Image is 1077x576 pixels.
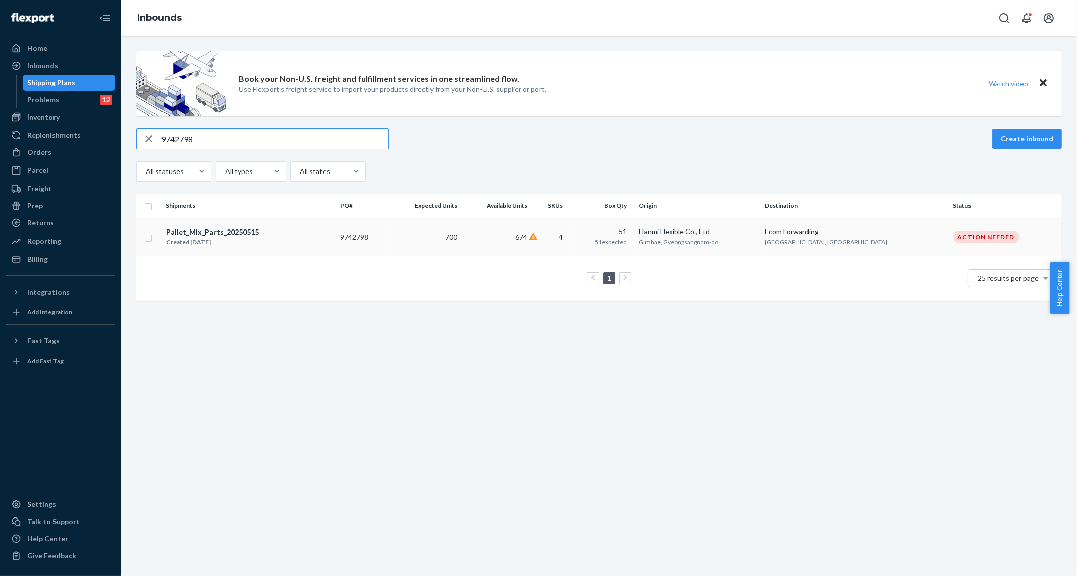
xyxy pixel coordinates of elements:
[166,227,259,237] div: Pallet_Mix_Parts_20250515
[27,112,60,122] div: Inventory
[137,12,182,23] a: Inbounds
[575,226,627,237] div: 51
[27,147,51,157] div: Orders
[27,218,54,228] div: Returns
[161,129,388,149] input: Search inbounds by name, destination, msku...
[6,353,115,369] a: Add Fast Tag
[28,78,76,88] div: Shipping Plans
[461,194,532,218] th: Available Units
[6,109,115,125] a: Inventory
[6,162,115,179] a: Parcel
[6,40,115,56] a: Home
[765,226,945,237] div: Ecom Forwarding
[129,4,190,33] ol: breadcrumbs
[6,233,115,249] a: Reporting
[145,166,146,177] input: All statuses
[515,233,527,241] span: 674
[27,499,56,509] div: Settings
[389,194,461,218] th: Expected Units
[531,194,571,218] th: SKUs
[27,516,80,527] div: Talk to Support
[6,127,115,143] a: Replenishments
[639,226,757,237] div: Hanmi Flexible Co., Ltd
[571,194,635,218] th: Box Qty
[27,308,72,316] div: Add Integration
[6,57,115,74] a: Inbounds
[1039,8,1059,28] button: Open account menu
[27,336,60,346] div: Fast Tags
[23,92,116,108] a: Problems12
[1016,8,1037,28] button: Open notifications
[6,531,115,547] a: Help Center
[299,166,300,177] input: All states
[6,513,115,530] a: Talk to Support
[6,333,115,349] button: Fast Tags
[27,61,58,71] div: Inbounds
[336,194,389,218] th: PO#
[6,548,115,564] button: Give Feedback
[445,233,457,241] span: 700
[635,194,761,218] th: Origin
[23,75,116,91] a: Shipping Plans
[100,95,112,105] div: 12
[605,274,613,282] a: Page 1 is your current page
[761,194,949,218] th: Destination
[27,130,81,140] div: Replenishments
[11,13,54,23] img: Flexport logo
[27,43,47,53] div: Home
[6,215,115,231] a: Returns
[239,84,546,94] p: Use Flexport’s freight service to import your products directly from your Non-U.S. supplier or port.
[6,251,115,267] a: Billing
[27,201,43,211] div: Prep
[949,194,1062,218] th: Status
[336,218,389,256] td: 9742798
[6,144,115,160] a: Orders
[978,274,1039,282] span: 25 results per page
[28,95,60,105] div: Problems
[6,284,115,300] button: Integrations
[982,76,1035,91] button: Watch video
[765,238,887,246] span: [GEOGRAPHIC_DATA], [GEOGRAPHIC_DATA]
[639,238,718,246] span: Gimhae, Gyeongsangnam-do
[166,237,259,247] div: Created [DATE]
[953,231,1019,243] div: Action Needed
[224,166,225,177] input: All types
[6,304,115,320] a: Add Integration
[27,184,52,194] div: Freight
[27,287,70,297] div: Integrations
[95,8,115,28] button: Close Navigation
[27,551,76,561] div: Give Feedback
[27,357,64,365] div: Add Fast Tag
[1037,76,1050,91] button: Close
[595,238,627,246] span: 51 expected
[161,194,336,218] th: Shipments
[559,233,563,241] span: 4
[992,129,1062,149] button: Create inbound
[6,198,115,214] a: Prep
[6,181,115,197] a: Freight
[27,254,48,264] div: Billing
[27,534,68,544] div: Help Center
[27,165,48,176] div: Parcel
[27,236,61,246] div: Reporting
[239,73,519,85] p: Book your Non-U.S. freight and fulfillment services in one streamlined flow.
[1050,262,1069,314] button: Help Center
[6,496,115,512] a: Settings
[994,8,1014,28] button: Open Search Box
